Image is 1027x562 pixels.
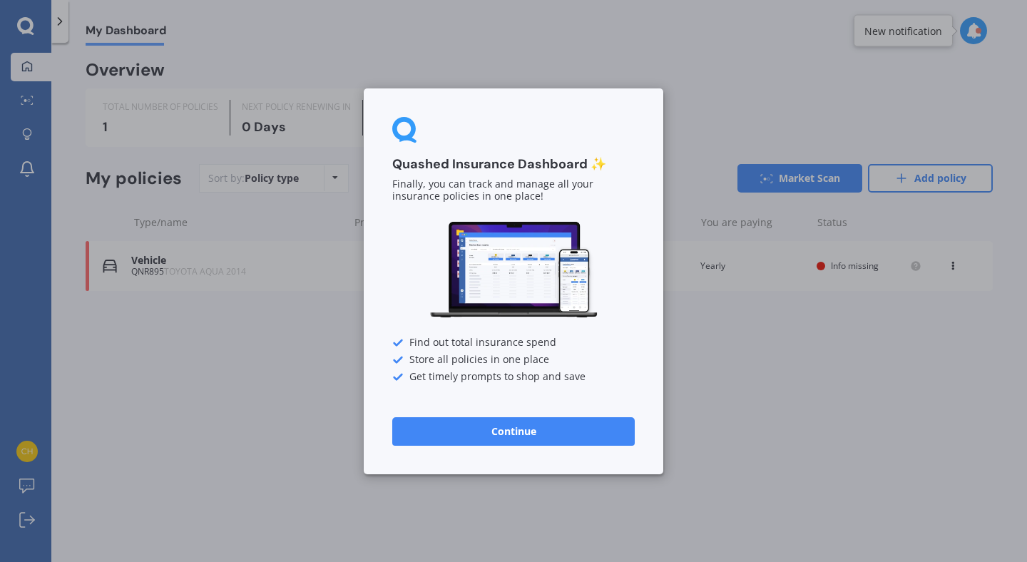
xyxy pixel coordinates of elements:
img: Dashboard [428,220,599,320]
div: Store all policies in one place [392,354,635,365]
p: Finally, you can track and manage all your insurance policies in one place! [392,178,635,203]
div: Find out total insurance spend [392,337,635,348]
div: Get timely prompts to shop and save [392,371,635,382]
h3: Quashed Insurance Dashboard ✨ [392,156,635,173]
button: Continue [392,417,635,445]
